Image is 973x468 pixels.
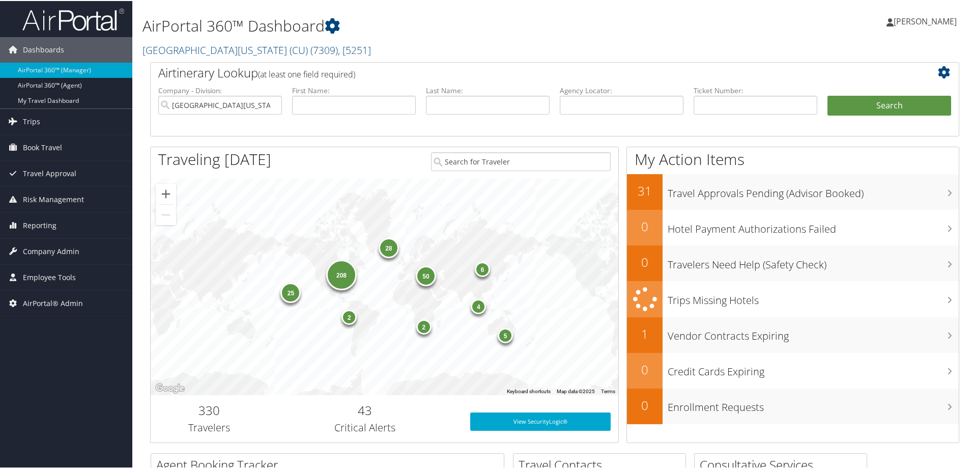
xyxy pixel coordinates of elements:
[275,420,455,434] h3: Critical Alerts
[23,160,76,185] span: Travel Approval
[668,287,959,307] h3: Trips Missing Hotels
[156,183,176,203] button: Zoom in
[627,181,663,199] h2: 31
[158,401,260,418] h2: 330
[560,85,683,95] label: Agency Locator:
[557,388,595,393] span: Map data ©2025
[23,36,64,62] span: Dashboards
[275,401,455,418] h2: 43
[627,173,959,209] a: 31Travel Approvals Pending (Advisor Booked)
[23,108,40,133] span: Trips
[627,360,663,377] h2: 0
[158,85,282,95] label: Company - Division:
[668,359,959,378] h3: Credit Cards Expiring
[601,388,615,393] a: Terms (opens in new tab)
[475,260,490,276] div: 6
[416,318,432,334] div: 2
[158,420,260,434] h3: Travelers
[627,253,663,270] h2: 0
[22,7,124,31] img: airportal-logo.png
[153,381,187,394] a: Open this area in Google Maps (opens a new window)
[471,297,486,313] div: 4
[416,265,436,285] div: 50
[142,14,692,36] h1: AirPortal 360™ Dashboard
[627,316,959,352] a: 1Vendor Contracts Expiring
[668,252,959,271] h3: Travelers Need Help (Safety Check)
[627,280,959,316] a: Trips Missing Hotels
[827,95,951,115] button: Search
[142,42,371,56] a: [GEOGRAPHIC_DATA][US_STATE] (CU)
[498,327,513,342] div: 5
[668,216,959,235] h3: Hotel Payment Authorizations Failed
[310,42,338,56] span: ( 7309 )
[378,236,398,257] div: 28
[280,282,301,302] div: 25
[668,323,959,342] h3: Vendor Contracts Expiring
[886,5,967,36] a: [PERSON_NAME]
[627,217,663,234] h2: 0
[627,209,959,244] a: 0Hotel Payment Authorizations Failed
[627,388,959,423] a: 0Enrollment Requests
[341,309,357,324] div: 2
[627,352,959,388] a: 0Credit Cards Expiring
[23,134,62,159] span: Book Travel
[627,324,663,342] h2: 1
[23,290,83,315] span: AirPortal® Admin
[23,264,76,289] span: Employee Tools
[158,63,884,80] h2: Airtinerary Lookup
[23,186,84,211] span: Risk Management
[470,411,611,430] a: View SecurityLogic®
[338,42,371,56] span: , [ 5251 ]
[326,259,357,289] div: 208
[668,180,959,200] h3: Travel Approvals Pending (Advisor Booked)
[158,148,271,169] h1: Traveling [DATE]
[426,85,550,95] label: Last Name:
[23,238,79,263] span: Company Admin
[292,85,416,95] label: First Name:
[507,387,551,394] button: Keyboard shortcuts
[156,204,176,224] button: Zoom out
[694,85,817,95] label: Ticket Number:
[668,394,959,414] h3: Enrollment Requests
[627,396,663,413] h2: 0
[258,68,355,79] span: (at least one field required)
[431,151,611,170] input: Search for Traveler
[153,381,187,394] img: Google
[894,15,957,26] span: [PERSON_NAME]
[627,148,959,169] h1: My Action Items
[627,244,959,280] a: 0Travelers Need Help (Safety Check)
[23,212,56,237] span: Reporting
